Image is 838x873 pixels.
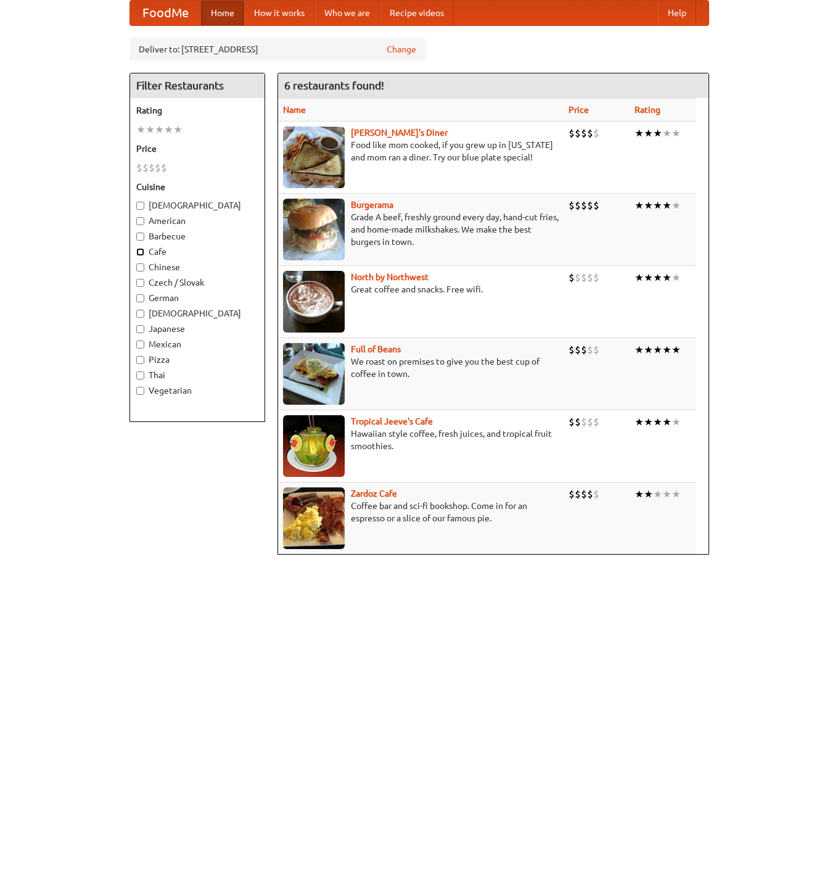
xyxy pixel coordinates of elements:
[283,105,306,115] a: Name
[136,338,258,350] label: Mexican
[136,202,144,210] input: [DEMOGRAPHIC_DATA]
[581,343,587,357] li: $
[593,343,599,357] li: $
[146,123,155,136] li: ★
[662,126,672,140] li: ★
[593,415,599,429] li: $
[575,126,581,140] li: $
[587,343,593,357] li: $
[136,307,258,320] label: [DEMOGRAPHIC_DATA]
[136,369,258,381] label: Thai
[136,143,258,155] h5: Price
[136,356,144,364] input: Pizza
[351,272,429,282] a: North by Northwest
[351,489,397,499] a: Zardoz Cafe
[672,126,681,140] li: ★
[644,487,653,501] li: ★
[283,428,559,452] p: Hawaiian style coffee, fresh juices, and tropical fruit smoothies.
[130,73,265,98] h4: Filter Restaurants
[653,487,662,501] li: ★
[653,271,662,284] li: ★
[569,487,575,501] li: $
[136,181,258,193] h5: Cuisine
[136,294,144,302] input: German
[136,310,144,318] input: [DEMOGRAPHIC_DATA]
[136,123,146,136] li: ★
[662,199,672,212] li: ★
[283,500,559,524] p: Coffee bar and sci-fi bookshop. Come in for an espresso or a slice of our famous pie.
[283,271,345,333] img: north.jpg
[672,487,681,501] li: ★
[593,271,599,284] li: $
[581,271,587,284] li: $
[635,105,660,115] a: Rating
[314,1,380,25] a: Who we are
[136,325,144,333] input: Japanese
[283,283,559,296] p: Great coffee and snacks. Free wifi.
[136,230,258,242] label: Barbecue
[653,415,662,429] li: ★
[161,161,167,175] li: $
[575,271,581,284] li: $
[587,126,593,140] li: $
[284,80,384,91] ng-pluralize: 6 restaurants found!
[662,487,672,501] li: ★
[136,161,142,175] li: $
[164,123,173,136] li: ★
[136,279,144,287] input: Czech / Slovak
[593,126,599,140] li: $
[130,1,201,25] a: FoodMe
[283,355,559,380] p: We roast on premises to give you the best cup of coffee in town.
[283,487,345,549] img: zardoz.jpg
[136,387,144,395] input: Vegetarian
[644,343,653,357] li: ★
[658,1,696,25] a: Help
[283,415,345,477] img: jeeves.jpg
[653,199,662,212] li: ★
[136,233,144,241] input: Barbecue
[351,200,393,210] b: Burgerama
[380,1,454,25] a: Recipe videos
[201,1,244,25] a: Home
[136,354,258,366] label: Pizza
[136,246,258,258] label: Cafe
[575,199,581,212] li: $
[244,1,314,25] a: How it works
[129,38,425,60] div: Deliver to: [STREET_ADDRESS]
[136,292,258,304] label: German
[155,123,164,136] li: ★
[662,415,672,429] li: ★
[136,217,144,225] input: American
[387,43,416,56] a: Change
[662,271,672,284] li: ★
[351,344,401,354] a: Full of Beans
[283,343,345,405] img: beans.jpg
[635,271,644,284] li: ★
[142,161,149,175] li: $
[635,343,644,357] li: ★
[351,416,433,426] a: Tropical Jeeve's Cafe
[644,126,653,140] li: ★
[283,139,559,163] p: Food like mom cooked, if you grew up in [US_STATE] and mom ran a diner. Try our blue plate special!
[569,105,589,115] a: Price
[635,199,644,212] li: ★
[672,415,681,429] li: ★
[569,199,575,212] li: $
[593,487,599,501] li: $
[644,415,653,429] li: ★
[581,487,587,501] li: $
[173,123,183,136] li: ★
[136,371,144,379] input: Thai
[136,263,144,271] input: Chinese
[569,126,575,140] li: $
[569,415,575,429] li: $
[672,199,681,212] li: ★
[136,248,144,256] input: Cafe
[635,487,644,501] li: ★
[644,199,653,212] li: ★
[587,487,593,501] li: $
[136,384,258,397] label: Vegetarian
[587,415,593,429] li: $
